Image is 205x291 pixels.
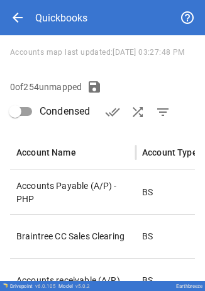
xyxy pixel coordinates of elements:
[142,147,197,157] div: Account Type
[150,100,175,125] button: Show Unmapped Accounts Only
[142,186,153,198] p: BS
[16,230,130,243] p: Braintree CC Sales Clearing
[3,283,8,288] img: Drivepoint
[100,100,125,125] button: Verify Accounts
[105,105,120,120] span: done_all
[35,283,56,289] span: v 6.0.105
[10,283,56,289] div: Drivepoint
[35,12,87,24] div: Quickbooks
[16,147,76,157] div: Account Name
[142,274,153,287] p: BS
[130,105,145,120] span: shuffle
[40,104,90,119] span: Condensed
[125,100,150,125] button: AI Auto-Map Accounts
[10,48,185,57] span: Accounts map last updated: [DATE] 03:27:48 PM
[75,283,90,289] span: v 5.0.2
[155,105,170,120] span: filter_list
[16,274,130,287] p: Accounts receivable (A/R)
[142,230,153,243] p: BS
[176,283,202,289] div: Earthbreeze
[16,180,130,205] p: Accounts Payable (A/P) - PHP
[10,81,82,93] p: 0 of 254 unmapped
[10,10,25,25] span: arrow_back
[58,283,90,289] div: Model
